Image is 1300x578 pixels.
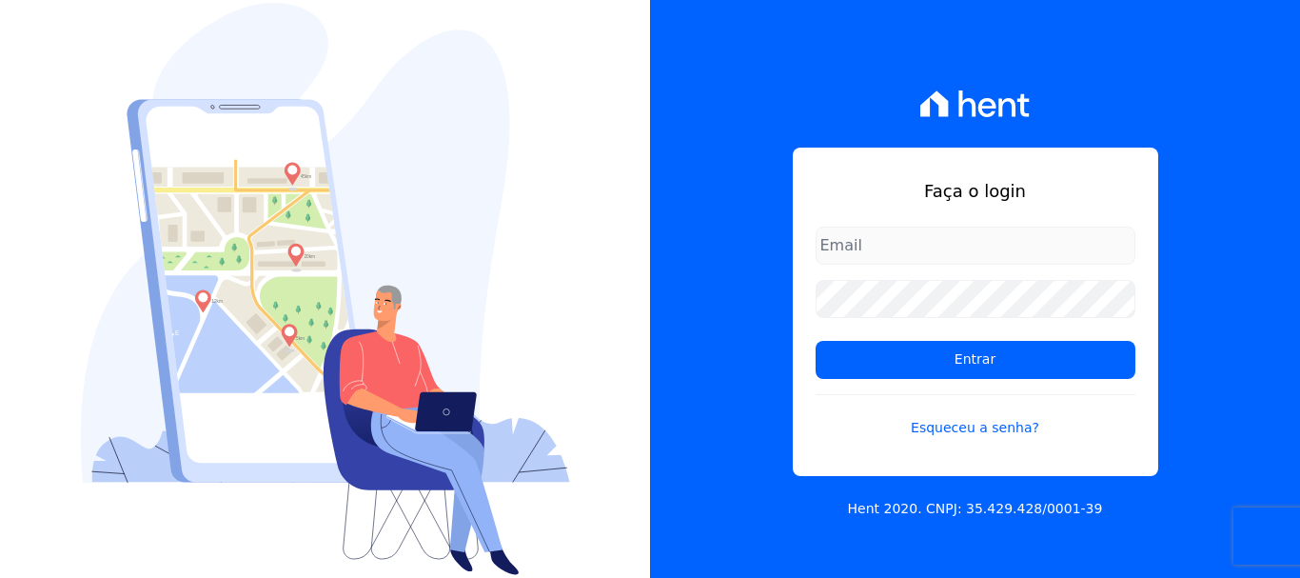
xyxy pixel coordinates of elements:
[816,341,1135,379] input: Entrar
[816,227,1135,265] input: Email
[816,178,1135,204] h1: Faça o login
[816,394,1135,438] a: Esqueceu a senha?
[81,3,570,575] img: Login
[848,499,1103,519] p: Hent 2020. CNPJ: 35.429.428/0001-39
